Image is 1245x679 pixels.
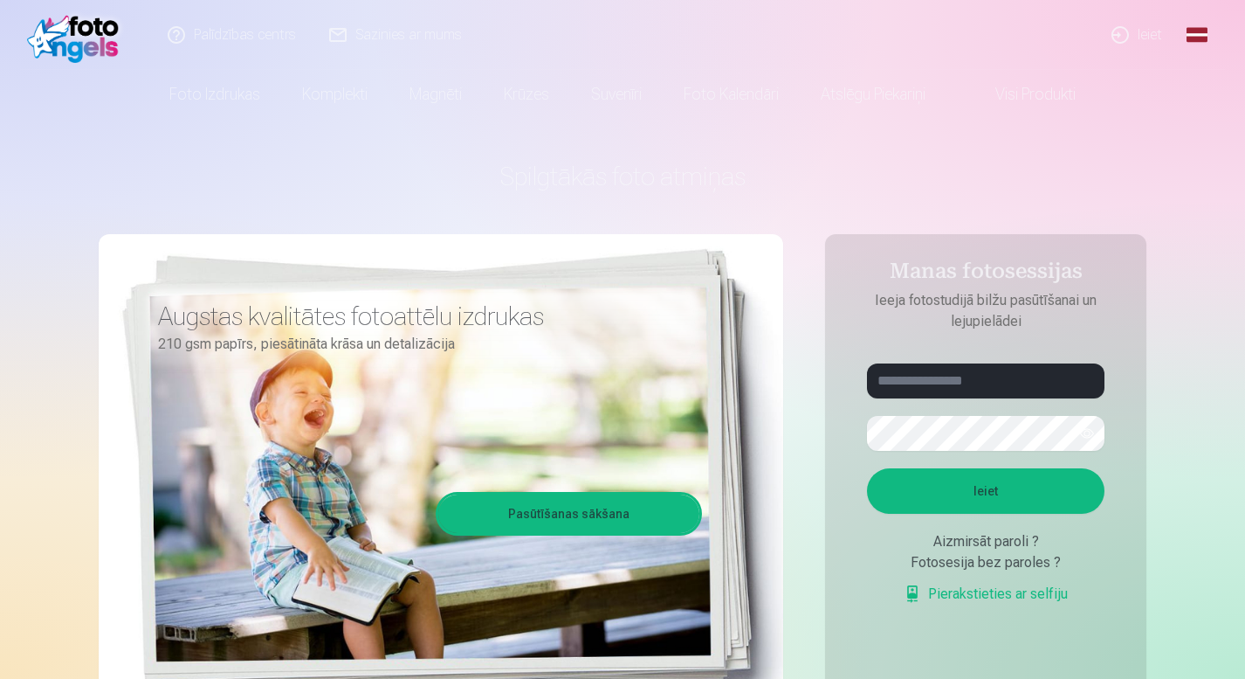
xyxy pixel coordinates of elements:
[281,70,389,119] a: Komplekti
[483,70,570,119] a: Krūzes
[570,70,663,119] a: Suvenīri
[849,259,1122,290] h4: Manas fotosessijas
[389,70,483,119] a: Magnēti
[158,332,689,357] p: 210 gsm papīrs, piesātināta krāsa un detalizācija
[663,70,800,119] a: Foto kalendāri
[904,584,1068,605] a: Pierakstieties ar selfiju
[867,468,1104,514] button: Ieiet
[867,531,1104,552] div: Aizmirsāt paroli ?
[438,495,699,533] a: Pasūtīšanas sākšana
[867,552,1104,573] div: Fotosesija bez paroles ?
[27,7,127,63] img: /fa1
[148,70,281,119] a: Foto izdrukas
[800,70,946,119] a: Atslēgu piekariņi
[946,70,1097,119] a: Visi produkti
[849,290,1122,332] p: Ieeja fotostudijā bilžu pasūtīšanai un lejupielādei
[158,301,689,332] h3: Augstas kvalitātes fotoattēlu izdrukas
[99,161,1146,192] h1: Spilgtākās foto atmiņas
